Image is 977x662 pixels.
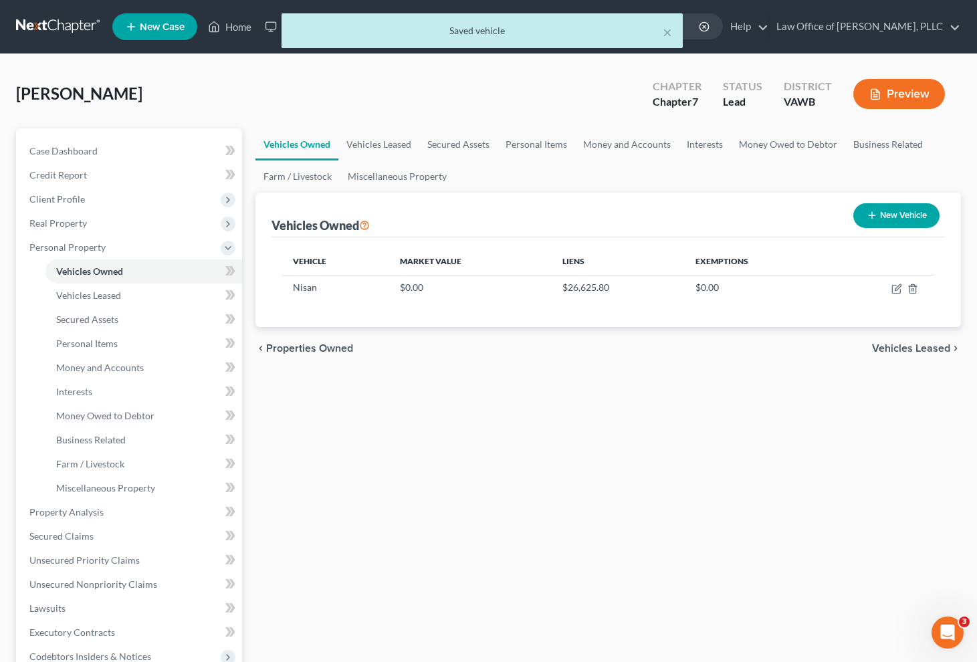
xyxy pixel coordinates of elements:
a: Money and Accounts [575,128,679,160]
span: Farm / Livestock [56,458,124,469]
a: Secured Claims [19,524,242,548]
a: Business Related [45,428,242,452]
a: Miscellaneous Property [45,476,242,500]
div: Status [723,79,762,94]
span: 7 [692,95,698,108]
a: Secured Assets [45,308,242,332]
span: 3 [959,617,970,627]
i: chevron_left [255,343,266,354]
button: New Vehicle [853,203,940,228]
button: × [663,24,672,40]
a: Unsecured Priority Claims [19,548,242,572]
a: Credit Report [19,163,242,187]
span: Miscellaneous Property [56,482,155,493]
a: Business Related [845,128,931,160]
button: Vehicles Leased chevron_right [872,343,961,354]
a: Vehicles Owned [45,259,242,284]
a: Vehicles Leased [338,128,419,160]
div: District [784,79,832,94]
th: Vehicle [282,248,389,275]
span: Personal Property [29,241,106,253]
span: Credit Report [29,169,87,181]
div: Chapter [653,79,701,94]
span: Property Analysis [29,506,104,518]
span: Unsecured Priority Claims [29,554,140,566]
a: Case Dashboard [19,139,242,163]
a: Farm / Livestock [255,160,340,193]
td: $0.00 [389,275,551,300]
span: Unsecured Nonpriority Claims [29,578,157,590]
i: chevron_right [950,343,961,354]
a: Money and Accounts [45,356,242,380]
a: Interests [45,380,242,404]
a: Vehicles Owned [255,128,338,160]
span: Vehicles Owned [56,265,123,277]
td: Nisan [282,275,389,300]
div: Chapter [653,94,701,110]
span: Vehicles Leased [56,290,121,301]
span: Real Property [29,217,87,229]
a: Lawsuits [19,596,242,621]
button: chevron_left Properties Owned [255,343,353,354]
span: Vehicles Leased [872,343,950,354]
span: Personal Items [56,338,118,349]
span: Money and Accounts [56,362,144,373]
div: VAWB [784,94,832,110]
th: Liens [552,248,685,275]
span: Executory Contracts [29,627,115,638]
span: Lawsuits [29,602,66,614]
span: Codebtors Insiders & Notices [29,651,151,662]
a: Interests [679,128,731,160]
span: Money Owed to Debtor [56,410,154,421]
a: Secured Assets [419,128,498,160]
a: Personal Items [498,128,575,160]
span: Secured Assets [56,314,118,325]
div: Vehicles Owned [272,217,370,233]
td: $0.00 [685,275,830,300]
span: Business Related [56,434,126,445]
span: [PERSON_NAME] [16,84,142,103]
span: Secured Claims [29,530,94,542]
td: $26,625.80 [552,275,685,300]
a: Unsecured Nonpriority Claims [19,572,242,596]
a: Property Analysis [19,500,242,524]
a: Miscellaneous Property [340,160,455,193]
span: Properties Owned [266,343,353,354]
a: Personal Items [45,332,242,356]
span: Case Dashboard [29,145,98,156]
th: Market Value [389,248,551,275]
a: Executory Contracts [19,621,242,645]
th: Exemptions [685,248,830,275]
a: Money Owed to Debtor [45,404,242,428]
div: Saved vehicle [292,24,672,37]
span: Client Profile [29,193,85,205]
a: Vehicles Leased [45,284,242,308]
span: Interests [56,386,92,397]
iframe: Intercom live chat [932,617,964,649]
a: Money Owed to Debtor [731,128,845,160]
div: Lead [723,94,762,110]
button: Preview [853,79,945,109]
a: Farm / Livestock [45,452,242,476]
